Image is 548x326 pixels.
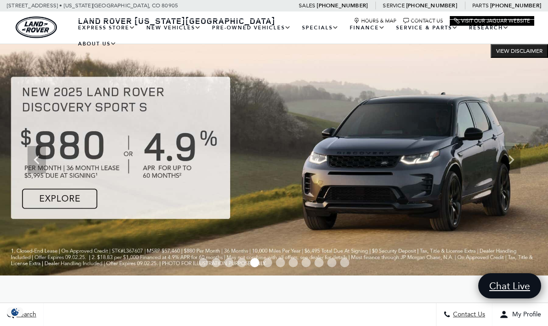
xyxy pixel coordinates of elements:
img: Agent profile photo [358,203,391,236]
a: About Us [73,36,122,52]
button: Open user profile menu [492,303,548,326]
span: Go to slide 9 [302,258,311,267]
a: EXPRESS STORE [73,20,141,36]
a: [STREET_ADDRESS] • [US_STATE][GEOGRAPHIC_DATA], CO 80905 [7,2,178,9]
a: Specials [296,20,344,36]
span: Go to slide 2 [212,258,221,267]
span: Go to slide 4 [237,258,246,267]
span: Service [383,2,404,9]
div: Welcome to Land Rover [US_STATE][GEOGRAPHIC_DATA], we are excited to meet you! Please tell us how... [400,203,532,248]
span: Land Rover [US_STATE][GEOGRAPHIC_DATA] [78,15,275,26]
a: Submit [515,258,532,278]
div: Previous [28,146,46,174]
span: Go to slide 10 [314,258,324,267]
img: Opt-Out Icon [5,307,26,317]
span: Go to slide 3 [224,258,234,267]
div: Next [502,146,520,174]
span: Go to slide 5 [250,258,259,267]
a: New Vehicles [141,20,207,36]
a: Finance [344,20,391,36]
span: Go to slide 1 [199,258,208,267]
a: Hours & Map [354,18,397,24]
section: Click to Open Cookie Consent Modal [5,307,26,317]
span: Contact Us [451,311,485,319]
a: Research [464,20,514,36]
a: [PHONE_NUMBER] [490,2,541,9]
span: Sales [299,2,315,9]
img: Land Rover [16,17,57,38]
span: Go to slide 8 [289,258,298,267]
span: Go to slide 6 [263,258,272,267]
span: Go to slide 12 [340,258,349,267]
input: Enter your message [358,258,515,278]
span: Go to slide 7 [276,258,285,267]
a: Pre-Owned Vehicles [207,20,296,36]
a: [PHONE_NUMBER] [406,2,457,9]
span: Parts [472,2,489,9]
a: Land Rover [US_STATE][GEOGRAPHIC_DATA] [73,15,281,26]
a: Service & Parts [391,20,464,36]
span: Go to slide 11 [327,258,336,267]
a: Visit Our Jaguar Website [454,18,530,24]
nav: Main Navigation [73,20,534,52]
span: My Profile [509,311,541,319]
a: Contact Us [403,18,443,24]
a: [PHONE_NUMBER] [317,2,368,9]
a: land-rover [16,17,57,38]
